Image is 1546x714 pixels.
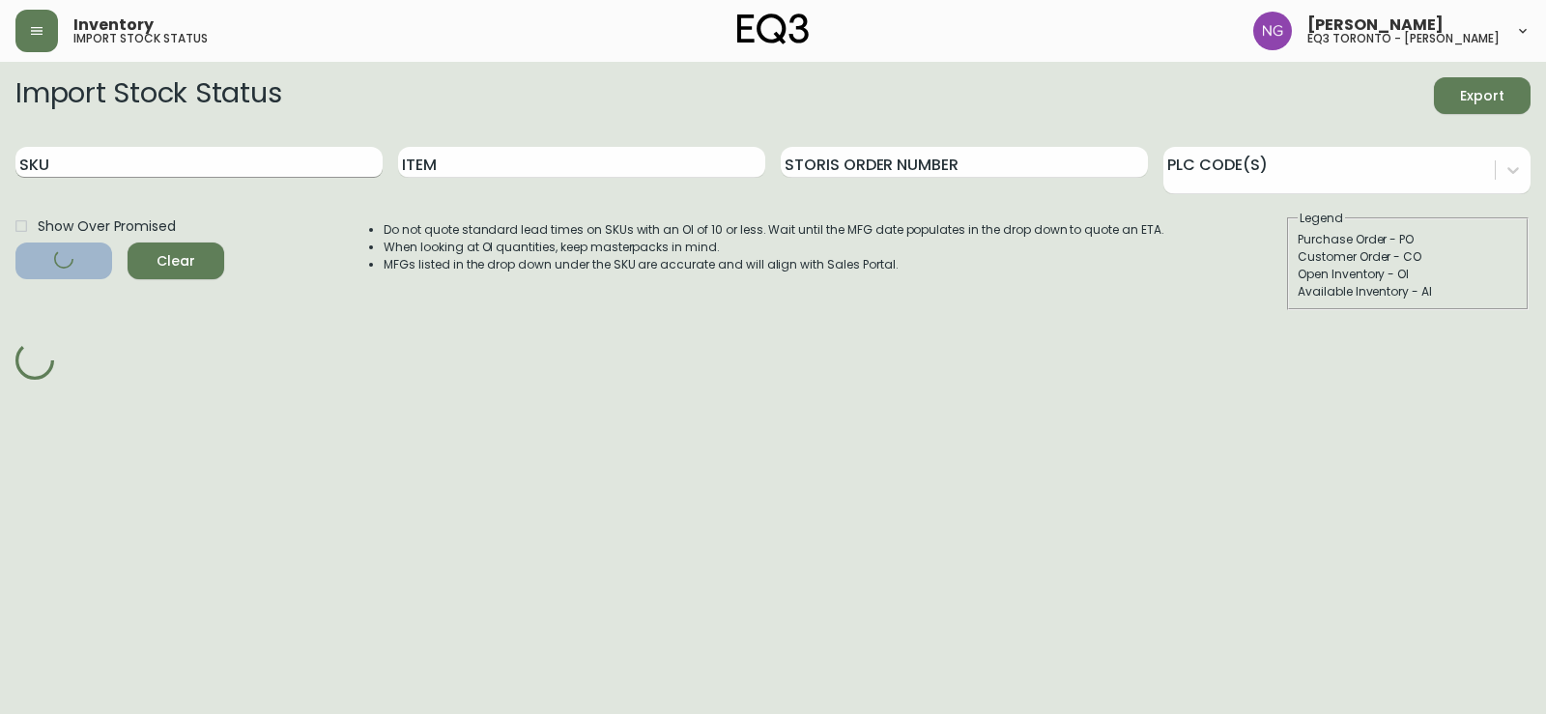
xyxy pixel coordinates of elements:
div: Open Inventory - OI [1298,266,1518,283]
img: logo [737,14,809,44]
li: Do not quote standard lead times on SKUs with an OI of 10 or less. Wait until the MFG date popula... [384,221,1164,239]
legend: Legend [1298,210,1345,227]
h5: import stock status [73,33,208,44]
span: Clear [143,249,209,273]
span: [PERSON_NAME] [1307,17,1444,33]
img: e41bb40f50a406efe12576e11ba219ad [1253,12,1292,50]
span: Export [1449,84,1515,108]
span: Inventory [73,17,154,33]
button: Export [1434,77,1531,114]
div: Purchase Order - PO [1298,231,1518,248]
h2: Import Stock Status [15,77,281,114]
li: When looking at OI quantities, keep masterpacks in mind. [384,239,1164,256]
h5: eq3 toronto - [PERSON_NAME] [1307,33,1500,44]
div: Customer Order - CO [1298,248,1518,266]
span: Show Over Promised [38,216,176,237]
div: Available Inventory - AI [1298,283,1518,300]
button: Clear [128,243,224,279]
li: MFGs listed in the drop down under the SKU are accurate and will align with Sales Portal. [384,256,1164,273]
